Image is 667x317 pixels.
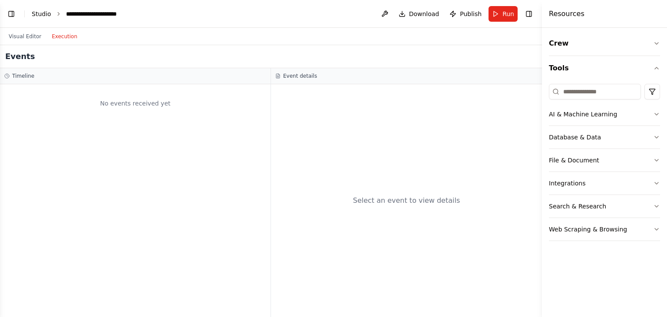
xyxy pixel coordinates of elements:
[502,10,514,18] span: Run
[523,8,535,20] button: Hide right sidebar
[353,195,460,206] div: Select an event to view details
[46,31,83,42] button: Execution
[32,10,132,18] nav: breadcrumb
[549,31,660,56] button: Crew
[12,73,34,79] h3: Timeline
[446,6,485,22] button: Publish
[460,10,482,18] span: Publish
[549,149,660,172] button: File & Document
[3,31,46,42] button: Visual Editor
[395,6,443,22] button: Download
[489,6,518,22] button: Run
[32,10,51,17] a: Studio
[549,218,660,241] button: Web Scraping & Browsing
[549,126,660,149] button: Database & Data
[409,10,439,18] span: Download
[549,172,660,195] button: Integrations
[549,9,584,19] h4: Resources
[283,73,317,79] h3: Event details
[4,89,266,118] div: No events received yet
[5,50,35,63] h2: Events
[549,195,660,218] button: Search & Research
[549,80,660,248] div: Tools
[549,103,660,125] button: AI & Machine Learning
[549,56,660,80] button: Tools
[5,8,17,20] button: Show left sidebar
